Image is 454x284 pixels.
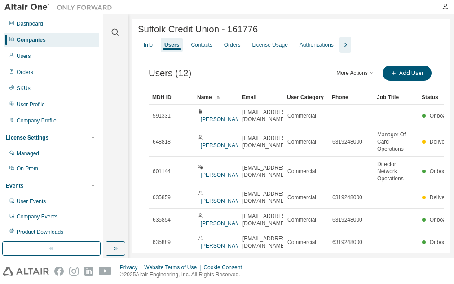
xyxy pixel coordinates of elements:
[17,20,43,27] div: Dashboard
[153,194,171,201] span: 635859
[242,213,291,227] span: [EMAIL_ADDRESS][DOMAIN_NAME]
[3,267,49,276] img: altair_logo.svg
[287,90,325,105] div: User Category
[153,138,171,145] span: 648818
[242,190,291,205] span: [EMAIL_ADDRESS][DOMAIN_NAME]
[17,69,33,76] div: Orders
[164,41,179,48] div: Users
[332,216,362,223] span: 6319248000
[17,150,39,157] div: Managed
[287,168,316,175] span: Commercial
[242,164,291,179] span: [EMAIL_ADDRESS][DOMAIN_NAME]
[242,109,291,123] span: [EMAIL_ADDRESS][DOMAIN_NAME]
[430,194,453,201] span: Delivered
[287,194,316,201] span: Commercial
[203,264,247,271] div: Cookie Consent
[17,85,31,92] div: SKUs
[201,220,245,227] a: [PERSON_NAME]
[377,131,414,153] span: Manager Of Card Operations
[153,216,171,223] span: 635854
[287,138,316,145] span: Commercial
[120,271,247,279] p: © 2025 Altair Engineering, Inc. All Rights Reserved.
[377,90,414,105] div: Job Title
[201,198,245,204] a: [PERSON_NAME]
[17,101,45,108] div: User Profile
[69,267,79,276] img: instagram.svg
[332,239,362,246] span: 6319248000
[149,68,191,79] span: Users (12)
[383,66,432,81] button: Add User
[287,239,316,246] span: Commercial
[17,36,46,44] div: Companies
[152,90,190,105] div: MDH ID
[224,41,241,48] div: Orders
[242,90,280,105] div: Email
[153,168,171,175] span: 601144
[332,138,362,145] span: 6319248000
[4,3,117,12] img: Altair One
[99,267,112,276] img: youtube.svg
[201,172,245,178] a: [PERSON_NAME]
[120,264,144,271] div: Privacy
[138,24,258,35] span: Suffolk Credit Union - 161776
[197,90,235,105] div: Name
[153,239,171,246] span: 635889
[17,52,31,60] div: Users
[332,90,370,105] div: Phone
[17,165,38,172] div: On Prem
[6,134,48,141] div: License Settings
[6,182,23,189] div: Events
[201,142,245,149] a: [PERSON_NAME]
[242,235,291,249] span: [EMAIL_ADDRESS][DOMAIN_NAME]
[242,135,291,149] span: [EMAIL_ADDRESS][DOMAIN_NAME]
[201,243,245,249] a: [PERSON_NAME]
[144,41,153,48] div: Info
[153,112,171,119] span: 591331
[144,264,203,271] div: Website Terms of Use
[287,216,316,223] span: Commercial
[300,41,334,48] div: Authorizations
[54,267,64,276] img: facebook.svg
[17,117,57,124] div: Company Profile
[287,112,316,119] span: Commercial
[252,41,287,48] div: License Usage
[332,194,362,201] span: 6319248000
[430,139,453,145] span: Delivered
[17,213,57,220] div: Company Events
[191,41,212,48] div: Contacts
[17,198,46,205] div: User Events
[17,228,63,236] div: Product Downloads
[201,116,245,122] a: [PERSON_NAME]
[84,267,93,276] img: linkedin.svg
[377,161,414,182] span: Director Network Operations
[334,66,377,81] button: More Actions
